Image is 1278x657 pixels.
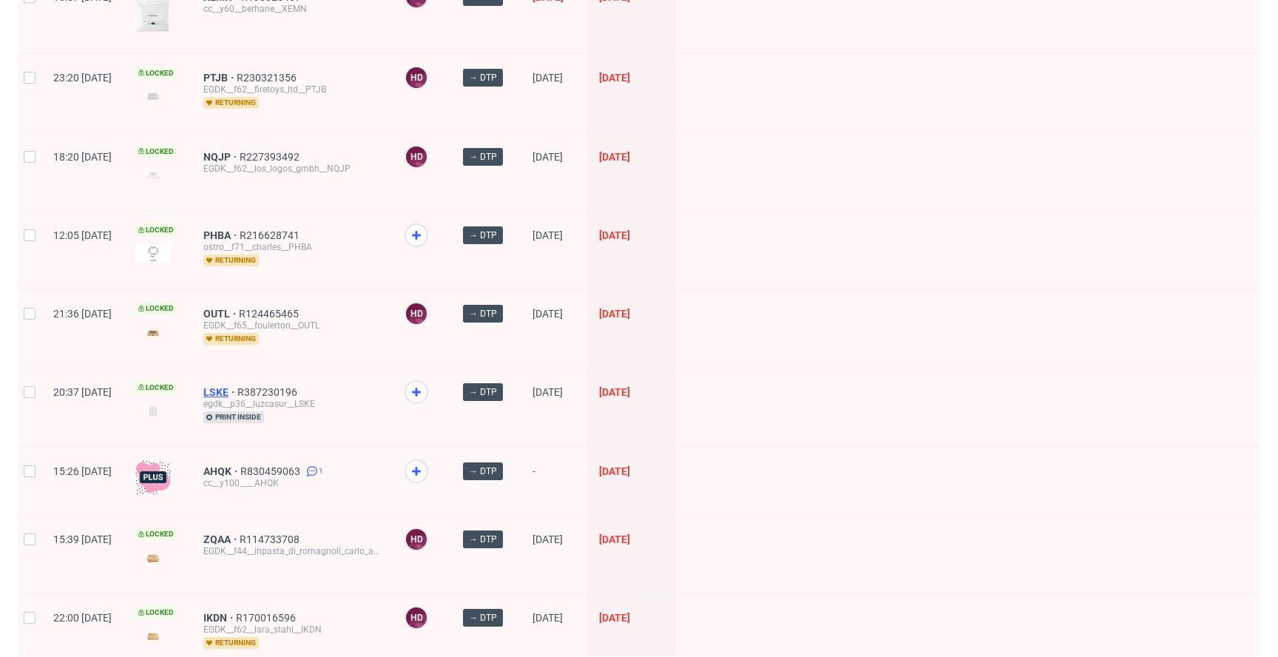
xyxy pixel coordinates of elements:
[135,627,171,647] img: version_two_editor_design
[135,245,171,263] img: data
[135,146,177,158] span: Locked
[599,465,630,477] span: [DATE]
[203,545,381,557] div: EGDK__f44__inpasta_di_romagnoli_carlo_alberto__ZQAA
[406,146,427,167] figcaption: HD
[203,411,264,423] span: print inside
[203,72,237,84] a: PTJB
[135,382,177,394] span: Locked
[53,465,112,477] span: 15:26 [DATE]
[599,308,630,320] span: [DATE]
[240,465,303,477] a: R830459063
[532,229,563,241] span: [DATE]
[135,401,171,421] img: version_two_editor_design.png
[203,477,381,489] div: cc__y100____AHQK
[469,229,497,242] span: → DTP
[203,398,381,410] div: egdk__p36__luzcasur__LSKE
[599,386,630,398] span: [DATE]
[203,612,236,624] a: IKDN
[53,229,112,241] span: 12:05 [DATE]
[599,612,630,624] span: [DATE]
[469,385,497,399] span: → DTP
[303,465,323,477] a: 1
[406,67,427,88] figcaption: HD
[239,308,302,320] a: R124465465
[135,67,177,79] span: Locked
[203,637,259,649] span: returning
[406,303,427,324] figcaption: HD
[599,229,630,241] span: [DATE]
[532,612,563,624] span: [DATE]
[599,533,630,545] span: [DATE]
[135,323,171,343] img: version_two_editor_design
[203,151,240,163] a: NQJP
[135,165,171,185] img: version_two_editor_design
[532,72,563,84] span: [DATE]
[532,386,563,398] span: [DATE]
[203,624,381,636] div: EGDK__f62__lara_stahl__IKDN
[203,3,381,15] div: cc__y60__berhane__XEMN
[53,72,112,84] span: 23:20 [DATE]
[532,151,563,163] span: [DATE]
[237,386,300,398] a: R387230196
[135,224,177,236] span: Locked
[203,163,381,175] div: EGDK__f62__los_logos_gmbh__NQJP
[406,607,427,628] figcaption: HD
[53,386,112,398] span: 20:37 [DATE]
[135,548,171,568] img: version_two_editor_design
[319,465,323,477] span: 1
[469,465,497,478] span: → DTP
[203,386,237,398] a: LSKE
[532,308,563,320] span: [DATE]
[135,303,177,314] span: Locked
[203,465,240,477] a: AHQK
[532,465,575,497] span: -
[237,72,300,84] a: R230321356
[469,71,497,84] span: → DTP
[240,151,302,163] a: R227393492
[203,308,239,320] a: OUTL
[203,241,381,253] div: ostro__f71__charles__PHBA
[203,333,259,345] span: returning
[406,529,427,550] figcaption: HD
[53,533,112,545] span: 15:39 [DATE]
[469,307,497,320] span: → DTP
[203,533,240,545] a: ZQAA
[203,320,381,331] div: EGDK__f65__foulerton__OUTL
[203,84,381,95] div: EGDK__f62__firetoys_ltd__PTJB
[53,612,112,624] span: 22:00 [DATE]
[599,151,630,163] span: [DATE]
[599,72,630,84] span: [DATE]
[469,533,497,546] span: → DTP
[240,533,302,545] a: R114733708
[135,607,177,619] span: Locked
[240,229,302,241] a: R216628741
[135,87,171,107] img: version_two_editor_design
[203,229,240,241] a: PHBA
[53,308,112,320] span: 21:36 [DATE]
[135,459,171,495] img: plus-icon.676465ae8f3a83198b3f.png
[203,255,259,266] span: returning
[469,150,497,164] span: → DTP
[135,528,177,540] span: Locked
[203,97,259,109] span: returning
[236,612,299,624] a: R170016596
[469,611,497,624] span: → DTP
[53,151,112,163] span: 18:20 [DATE]
[532,533,563,545] span: [DATE]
